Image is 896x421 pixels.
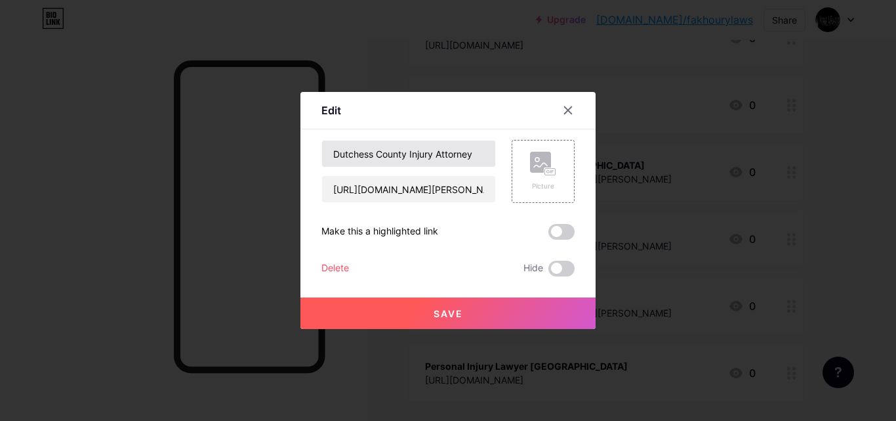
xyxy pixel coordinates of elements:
span: Hide [523,261,543,277]
button: Save [300,298,596,329]
span: Save [434,308,463,319]
div: Picture [530,181,556,191]
div: Make this a highlighted link [321,224,438,240]
input: Title [322,141,495,167]
div: Edit [321,102,341,118]
div: Delete [321,261,349,277]
input: URL [322,176,495,202]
